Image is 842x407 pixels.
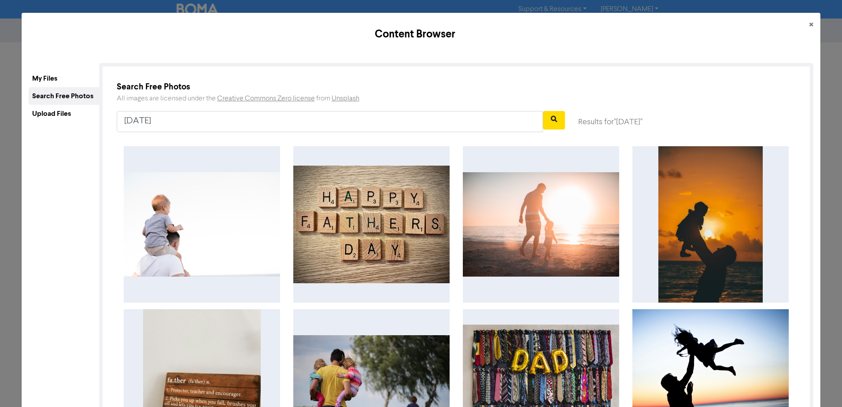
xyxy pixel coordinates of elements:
div: Results for " [DATE] " [578,116,796,128]
button: Close [802,13,820,37]
span: × [809,18,813,32]
h5: Content Browser [29,26,802,42]
div: Upload Files [29,105,99,122]
a: Unsplash [332,95,359,102]
div: Search Free Photos [29,87,99,105]
div: Search Free Photos [117,81,796,93]
div: My Files [29,70,99,87]
a: Creative Commons Zero license [217,95,315,102]
iframe: Chat Widget [731,312,842,407]
input: Search 5.7M+ images... [117,111,543,132]
div: All images are licensed under the from [117,93,796,104]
